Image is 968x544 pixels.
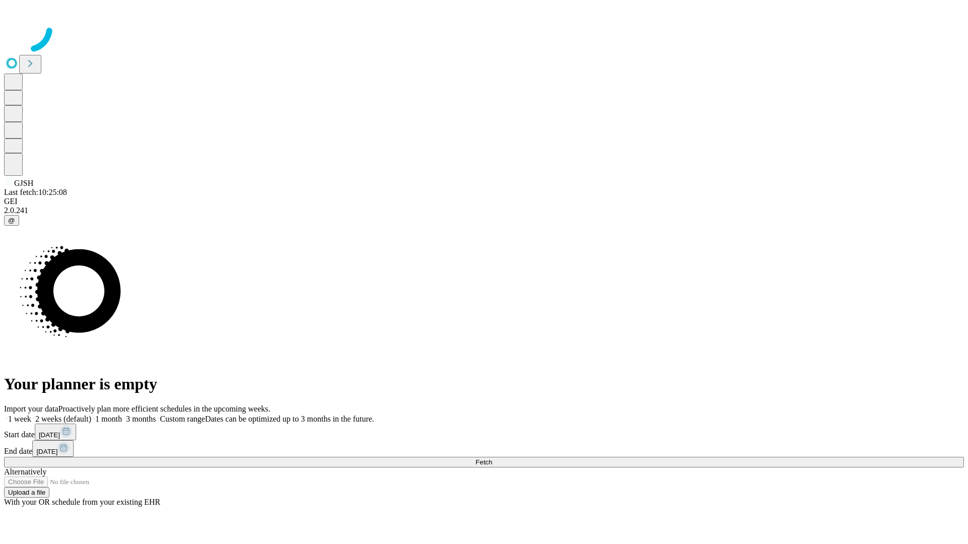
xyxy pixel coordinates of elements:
[4,467,46,476] span: Alternatively
[4,188,67,196] span: Last fetch: 10:25:08
[39,431,60,439] span: [DATE]
[126,415,156,423] span: 3 months
[95,415,122,423] span: 1 month
[4,457,964,467] button: Fetch
[4,404,58,413] span: Import your data
[14,179,33,187] span: GJSH
[4,197,964,206] div: GEI
[205,415,374,423] span: Dates can be optimized up to 3 months in the future.
[475,458,492,466] span: Fetch
[4,215,19,226] button: @
[58,404,270,413] span: Proactively plan more efficient schedules in the upcoming weeks.
[32,440,74,457] button: [DATE]
[4,498,160,506] span: With your OR schedule from your existing EHR
[160,415,205,423] span: Custom range
[8,415,31,423] span: 1 week
[4,440,964,457] div: End date
[4,375,964,393] h1: Your planner is empty
[36,448,57,455] span: [DATE]
[35,415,91,423] span: 2 weeks (default)
[8,217,15,224] span: @
[4,206,964,215] div: 2.0.241
[4,424,964,440] div: Start date
[35,424,76,440] button: [DATE]
[4,487,49,498] button: Upload a file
